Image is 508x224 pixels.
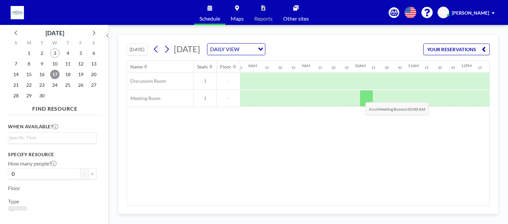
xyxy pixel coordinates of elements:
span: [PERSON_NAME] [452,10,489,16]
div: 45 [292,65,296,70]
div: 15 [425,65,429,70]
span: Thursday, September 11, 2025 [63,59,72,68]
span: Thursday, September 18, 2025 [63,70,72,79]
span: Schedule [199,16,220,21]
div: T [36,39,49,48]
div: 15 [371,65,375,70]
span: Friday, September 12, 2025 [76,59,85,68]
span: Tuesday, September 30, 2025 [37,91,47,100]
div: 15 [478,65,482,70]
div: 30 [278,65,282,70]
div: S [10,39,23,48]
div: 11AM [408,63,419,68]
div: 45 [345,65,349,70]
span: Thursday, September 4, 2025 [63,49,72,58]
div: Floor [220,64,231,70]
span: Monday, September 8, 2025 [24,59,34,68]
div: 9AM [302,63,310,68]
div: 12PM [461,63,472,68]
button: [DATE] [127,44,148,55]
span: Other sites [283,16,309,21]
h4: FIND RESOURCE [8,103,102,112]
span: Sunday, September 14, 2025 [11,70,21,79]
div: T [61,39,74,48]
span: Wednesday, September 17, 2025 [50,70,60,79]
input: Search for option [241,45,254,54]
b: 10:00 AM [408,107,425,112]
input: Search for option [9,134,92,141]
div: W [49,39,62,48]
button: + [88,168,96,179]
div: 30 [331,65,335,70]
span: Maps [231,16,244,21]
span: Reports [254,16,273,21]
div: 45 [238,65,242,70]
span: Sunday, September 7, 2025 [11,59,21,68]
div: 10AM [355,63,366,68]
span: KM [440,10,447,16]
span: Meeting Room [127,95,161,101]
span: Sunday, September 21, 2025 [11,80,21,90]
span: Tuesday, September 9, 2025 [37,59,47,68]
span: Monday, September 22, 2025 [24,80,34,90]
span: Monday, September 1, 2025 [24,49,34,58]
div: Name [130,64,143,70]
span: Monday, September 15, 2025 [24,70,34,79]
div: 8AM [248,63,257,68]
span: Tuesday, September 2, 2025 [37,49,47,58]
span: Wednesday, September 24, 2025 [50,80,60,90]
span: DAILY VIEW [209,45,241,54]
span: Thursday, September 25, 2025 [63,80,72,90]
span: Saturday, September 27, 2025 [89,80,98,90]
span: Friday, September 5, 2025 [76,49,85,58]
span: Saturday, September 13, 2025 [89,59,98,68]
span: Discussion Room [127,78,166,84]
div: Search for option [207,44,265,55]
span: Tuesday, September 16, 2025 [37,70,47,79]
span: 1 [194,95,216,101]
span: Wednesday, September 3, 2025 [50,49,60,58]
div: F [74,39,87,48]
button: - [80,168,88,179]
div: [DATE] [46,28,64,38]
div: Seats [197,64,208,70]
span: Sunday, September 28, 2025 [11,91,21,100]
span: Saturday, September 20, 2025 [89,70,98,79]
div: S [87,39,100,48]
span: Friday, September 26, 2025 [76,80,85,90]
span: Room [11,209,24,215]
label: Type [8,198,19,205]
span: Monday, September 29, 2025 [24,91,34,100]
span: - [217,78,240,84]
img: organization-logo [11,6,24,19]
div: 15 [318,65,322,70]
span: Saturday, September 6, 2025 [89,49,98,58]
div: 30 [438,65,442,70]
div: 45 [451,65,455,70]
span: Tuesday, September 23, 2025 [37,80,47,90]
span: Wednesday, September 10, 2025 [50,59,60,68]
span: 1 [194,78,216,84]
div: 30 [385,65,389,70]
b: Meeting Room [378,107,404,112]
div: Search for option [8,133,96,143]
span: [DATE] [174,44,200,54]
h3: Specify resource [8,152,96,158]
div: 45 [398,65,402,70]
label: Floor [8,185,20,191]
span: Book at [365,102,429,115]
div: 15 [265,65,269,70]
label: How many people? [8,160,57,167]
button: YOUR RESERVATIONS [423,44,490,55]
div: M [23,39,36,48]
span: - [217,95,240,101]
span: Friday, September 19, 2025 [76,70,85,79]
